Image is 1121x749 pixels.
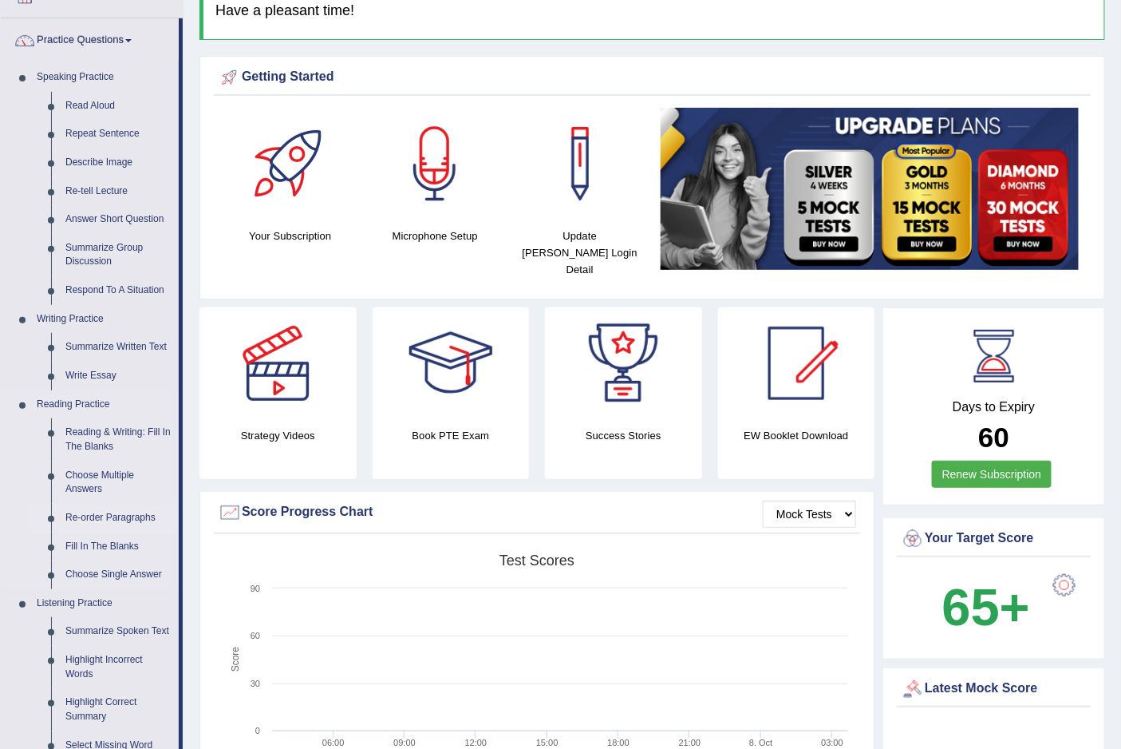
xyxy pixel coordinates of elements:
[821,738,843,747] text: 03:00
[30,390,179,419] a: Reading Practice
[373,427,530,444] h4: Book PTE Exam
[251,679,260,688] text: 30
[255,726,260,735] text: 0
[545,427,702,444] h4: Success Stories
[661,108,1080,270] img: small5.jpg
[30,589,179,618] a: Listening Practice
[515,228,645,278] h4: Update [PERSON_NAME] Login Detail
[465,738,487,747] text: 12:00
[58,120,179,149] a: Repeat Sentence
[58,646,179,688] a: Highlight Incorrect Words
[58,688,179,731] a: Highlight Correct Summary
[978,422,1009,453] b: 60
[58,92,179,121] a: Read Aloud
[58,533,179,561] a: Fill In The Blanks
[58,205,179,234] a: Answer Short Question
[58,276,179,305] a: Respond To A Situation
[901,527,1087,551] div: Your Target Score
[30,305,179,334] a: Writing Practice
[58,362,179,390] a: Write Essay
[218,65,1087,89] div: Getting Started
[58,234,179,276] a: Summarize Group Discussion
[942,578,1030,636] b: 65+
[718,427,875,444] h4: EW Booklet Download
[932,461,1052,488] a: Renew Subscription
[251,584,260,593] text: 90
[58,177,179,206] a: Re-tell Lecture
[536,738,559,747] text: 15:00
[58,149,179,177] a: Describe Image
[58,333,179,362] a: Summarize Written Text
[901,677,1087,701] div: Latest Mock Score
[499,553,574,569] tspan: Test scores
[749,738,772,747] tspan: 8. Oct
[607,738,630,747] text: 18:00
[1,18,179,58] a: Practice Questions
[393,738,416,747] text: 09:00
[58,462,179,504] a: Choose Multiple Answers
[226,228,355,244] h4: Your Subscription
[322,738,345,747] text: 06:00
[215,3,1092,19] h4: Have a pleasant time!
[58,617,179,646] a: Summarize Spoken Text
[58,418,179,461] a: Reading & Writing: Fill In The Blanks
[30,63,179,92] a: Speaking Practice
[371,228,500,244] h4: Microphone Setup
[230,647,241,672] tspan: Score
[58,504,179,533] a: Re-order Paragraphs
[679,738,701,747] text: 21:00
[199,427,357,444] h4: Strategy Videos
[901,400,1087,414] h4: Days to Expiry
[251,631,260,640] text: 60
[218,501,856,525] div: Score Progress Chart
[58,561,179,589] a: Choose Single Answer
